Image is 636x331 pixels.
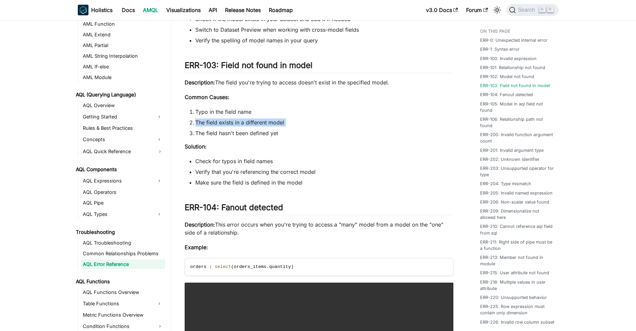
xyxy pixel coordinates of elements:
[185,94,229,100] strong: Common Causes:
[480,294,547,301] a: ERR-220: Unsupported behavior
[185,221,215,228] strong: Description:
[480,181,531,187] a: ERR-204: Type mismatch
[269,264,291,269] span: quantity
[539,7,546,13] kbd: ⌘
[480,91,533,98] a: ERR-104: Fanout detected
[81,198,165,208] a: AQL Pipe
[81,19,165,29] a: AML Function
[480,190,553,196] a: ERR-205: Invalid named expression
[81,146,165,157] a: AQL Quick Reference
[195,26,453,34] li: Switch to Dataset Preview when working with cross-model fields
[480,82,550,89] a: ERR-103: Field not found in model
[480,165,555,178] a: ERR-203: Unsupported operator for type
[291,264,293,269] span: )
[221,5,265,15] a: Release Notes
[81,41,165,50] a: AML Partial
[265,5,297,15] a: Roadmap
[81,51,165,61] a: AML String Interpolation
[195,179,453,187] li: Make sure the field is defined in the model
[215,264,231,269] span: select
[81,288,165,297] a: AQL Functions Overview
[480,37,548,43] a: ERR-0: Unexpected internal error
[185,143,207,150] strong: Solution:
[153,111,165,122] button: Expand sidebar category 'Getting Started'
[480,279,555,292] a: ERR-216: Multiple values in user attribute
[480,319,554,325] a: ERR-226: Invalid row column subset
[492,5,502,15] button: Switch between dark and light mode (currently light mode)
[118,5,139,15] a: Docs
[81,62,165,71] a: AML If-else
[480,270,549,276] a: ERR-215: User attribute not found
[209,264,212,269] span: |
[78,5,88,15] img: Holistics
[480,64,545,71] a: ERR-101: Relationship not found
[153,176,165,186] button: Expand sidebar category 'AQL Expressions'
[480,147,544,153] a: ERR-201: Invalid argument type
[81,188,165,197] a: AQL Operators
[506,4,558,16] button: Search (Command+K)
[162,5,205,15] a: Visualizations
[185,79,215,86] strong: Description:
[78,5,113,15] a: HolisticsHolistics
[185,78,453,86] p: The field you're trying to access doesn't exist in the specified model.
[480,73,534,80] a: ERR-102: Model not found
[185,203,453,215] h2: ERR-104: Fanout detected
[153,298,165,309] button: Expand sidebar category 'Table Functions'
[195,118,453,126] li: The field exists in a different model
[74,277,165,286] a: AQL Functions
[81,310,165,320] a: Metric Functions Overview
[81,260,165,269] a: AQL Error Reference
[81,209,153,220] a: AQL Types
[480,303,555,316] a: ERR-225: Row expression must contain only dimension
[81,111,153,122] a: Getting Started
[185,244,208,251] strong: Example:
[81,101,165,110] a: AQL Overview
[195,36,453,44] li: Verify the spelling of model names in your query
[480,254,555,267] a: ERR-213: Member not found in module
[74,165,165,174] a: AQL Components
[462,5,492,15] a: Forum
[71,20,171,331] nav: Docs sidebar
[81,134,153,145] a: Concepts
[195,108,453,116] li: Typo in the field name
[205,5,221,15] a: API
[234,264,266,269] span: orders_items
[81,298,153,309] a: Table Functions
[153,134,165,145] button: Expand sidebar category 'Concepts'
[91,6,113,14] b: Holistics
[480,131,555,144] a: ERR-200: Invalid function argument count
[185,221,453,237] p: This error occurs when you're trying to access a "many" model from a model on the "one" side of a...
[480,101,555,113] a: ERR-105: Model in aql field not found
[480,239,555,252] a: ERR-211: Right side of pipe must be a function
[81,73,165,82] a: AML Module
[153,209,165,220] button: Expand sidebar category 'AQL Types'
[185,60,453,73] h2: ERR-103: Field not found in model
[266,264,269,269] span: .
[480,208,555,221] a: ERR-209: Dimensionalize not allowed here
[81,30,165,39] a: AML Extend
[139,5,162,15] a: AMQL
[480,46,519,52] a: ERR-1: Syntax error
[547,7,554,13] kbd: K
[422,5,462,15] a: v3.0 Docs
[195,168,453,176] li: Verify that you're referencing the correct model
[190,264,207,269] span: orders
[480,199,549,205] a: ERR-206: Non-scalar value found
[480,156,540,162] a: ERR-202: Unknown identifier
[480,55,537,62] a: ERR-100: Invalid expression
[516,7,539,13] span: Search
[81,249,165,258] a: Common Relationships Problems
[81,123,165,133] a: Rules & Best Practices
[480,223,555,236] a: ERR-210: Cannot reference aql field from sql
[74,228,165,237] a: Troubleshooting
[480,116,555,129] a: ERR-106: Relationship path not found
[81,176,153,186] a: AQL Expressions
[195,129,453,137] li: The field hasn't been defined yet
[81,238,165,248] a: AQL Troubleshooting
[231,264,234,269] span: (
[74,90,165,99] a: AQL (Querying Language)
[195,157,453,165] li: Check for typos in field names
